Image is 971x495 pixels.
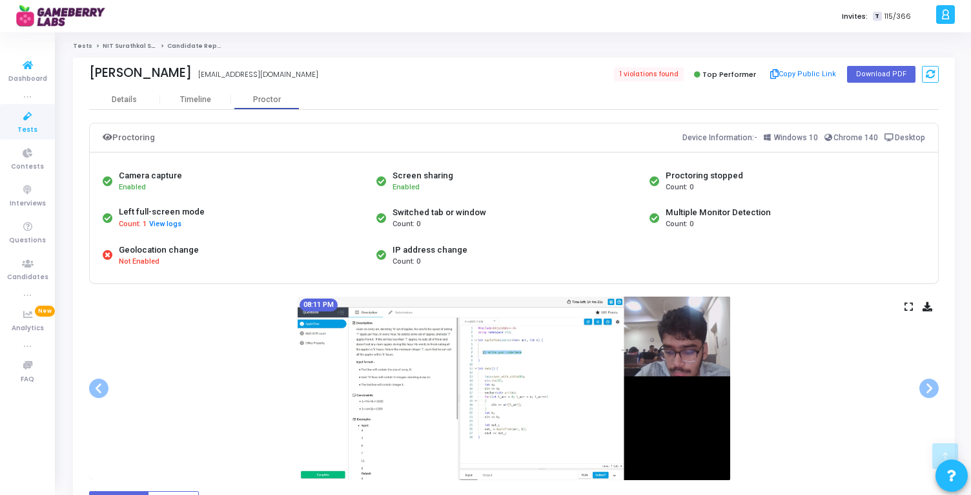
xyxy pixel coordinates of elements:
[393,219,420,230] span: Count: 0
[119,244,199,257] div: Geolocation change
[393,206,486,219] div: Switched tab or window
[298,297,730,480] img: screenshot-1757083282005.jpeg
[73,42,955,50] nav: breadcrumb
[833,133,878,142] span: Chrome 140
[873,12,881,21] span: T
[198,69,318,80] div: [EMAIL_ADDRESS][DOMAIN_NAME]
[682,130,926,145] div: Device Information:-
[9,235,46,246] span: Questions
[300,299,338,311] mat-chip: 08:11 PM
[614,67,684,81] span: 1 violations found
[35,306,55,317] span: New
[16,3,113,29] img: logo
[666,182,693,193] span: Count: 0
[17,125,37,136] span: Tests
[231,95,302,105] div: Proctor
[7,272,48,283] span: Candidates
[847,66,915,83] button: Download PDF
[12,323,44,334] span: Analytics
[11,162,44,173] span: Contests
[119,257,159,268] span: Not Enabled
[148,218,182,231] button: View logs
[119,205,205,218] div: Left full-screen mode
[895,133,925,142] span: Desktop
[103,130,155,145] div: Proctoring
[167,42,227,50] span: Candidate Report
[89,65,192,80] div: [PERSON_NAME]
[842,11,868,22] label: Invites:
[112,95,137,105] div: Details
[884,11,911,22] span: 115/366
[393,244,467,257] div: IP address change
[393,183,420,191] span: Enabled
[774,133,818,142] span: Windows 10
[180,95,211,105] div: Timeline
[393,169,453,182] div: Screen sharing
[766,65,841,84] button: Copy Public Link
[119,219,147,230] span: Count: 1
[103,42,225,50] a: NIT Surathkal SDE Intern Campus Test
[73,42,92,50] a: Tests
[21,374,34,385] span: FAQ
[8,74,47,85] span: Dashboard
[666,169,743,182] div: Proctoring stopped
[702,69,756,79] span: Top Performer
[119,169,182,182] div: Camera capture
[393,257,420,268] span: Count: 0
[119,183,146,191] span: Enabled
[10,198,46,209] span: Interviews
[666,219,693,230] span: Count: 0
[666,206,771,219] div: Multiple Monitor Detection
